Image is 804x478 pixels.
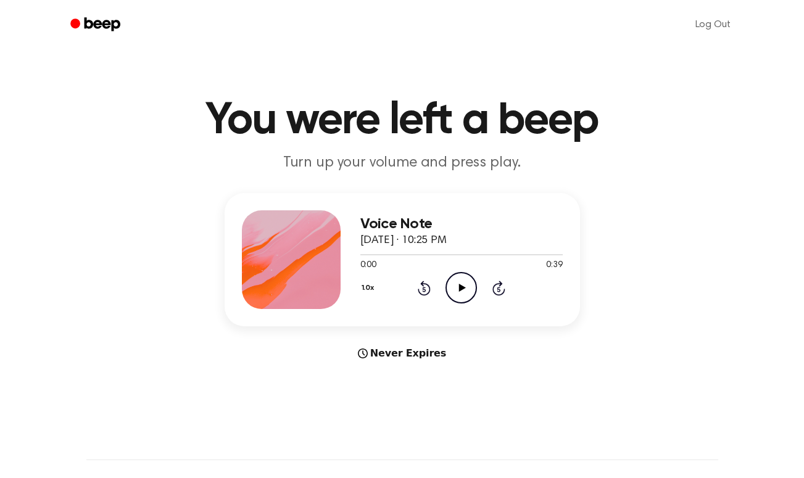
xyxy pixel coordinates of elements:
h3: Voice Note [360,216,563,233]
h1: You were left a beep [86,99,718,143]
button: 1.0x [360,278,379,299]
a: Log Out [683,10,743,39]
span: [DATE] · 10:25 PM [360,235,447,246]
span: 0:00 [360,259,376,272]
p: Turn up your volume and press play. [165,153,639,173]
a: Beep [62,13,131,37]
span: 0:39 [546,259,562,272]
div: Never Expires [225,346,580,361]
